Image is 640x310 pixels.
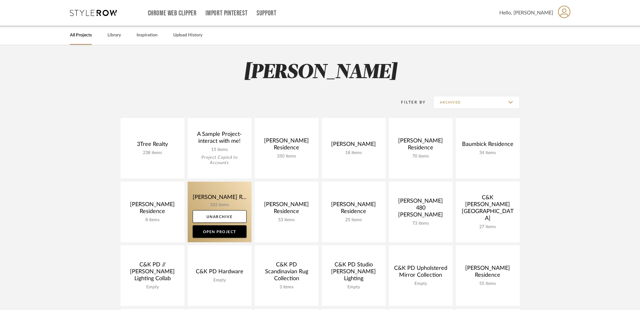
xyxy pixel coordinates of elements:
div: 350 items [260,154,314,159]
div: [PERSON_NAME] Residence [260,137,314,154]
a: Upload History [173,31,202,40]
div: A Sample Project- interact with me! [193,131,247,147]
div: 25 items [327,217,381,223]
div: C&K PD // [PERSON_NAME] Lighting Collab [126,261,180,285]
div: 3Tree Realty [126,141,180,150]
a: Support [257,11,276,16]
div: 8 items [126,217,180,223]
div: 70 items [394,154,448,159]
a: Unarchive [193,210,247,223]
div: 55 items [461,281,515,286]
a: Open Project [193,225,247,238]
div: 3 items [260,285,314,290]
div: [PERSON_NAME] [327,141,381,150]
span: Hello, [PERSON_NAME] [499,9,553,17]
div: [PERSON_NAME] Residence [126,201,180,217]
a: Library [107,31,121,40]
div: 73 items [394,221,448,226]
div: [PERSON_NAME] Residence [260,201,314,217]
div: 15 items [193,147,247,152]
div: Baumbick Residence [461,141,515,150]
a: Chrome Web Clipper [148,11,197,16]
div: [PERSON_NAME] Residence [461,265,515,281]
div: C&K PD Studio [PERSON_NAME] Lighting [327,261,381,285]
div: 53 items [260,217,314,223]
div: Project Copied to Accounts [193,155,247,166]
a: Import Pinterest [206,11,247,16]
div: Filter By [393,99,426,105]
h2: [PERSON_NAME] [95,61,546,84]
div: C&K PD Scandinavian Rug Collection [260,261,314,285]
a: Inspiration [137,31,158,40]
div: C&K PD Hardware [193,268,247,278]
div: Empty [327,285,381,290]
div: 27 items [461,224,515,230]
div: 18 items [327,150,381,156]
div: Empty [126,285,180,290]
div: Empty [193,278,247,283]
div: 238 items [126,150,180,156]
div: [PERSON_NAME] 480 [PERSON_NAME] [394,198,448,221]
div: C&K [PERSON_NAME][GEOGRAPHIC_DATA] [461,194,515,224]
div: 34 items [461,150,515,156]
div: Empty [394,281,448,286]
div: C&K PD Upholstered Mirror Collection [394,265,448,281]
a: All Projects [70,31,92,40]
div: [PERSON_NAME] Residence [394,137,448,154]
div: [PERSON_NAME] Residence [327,201,381,217]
